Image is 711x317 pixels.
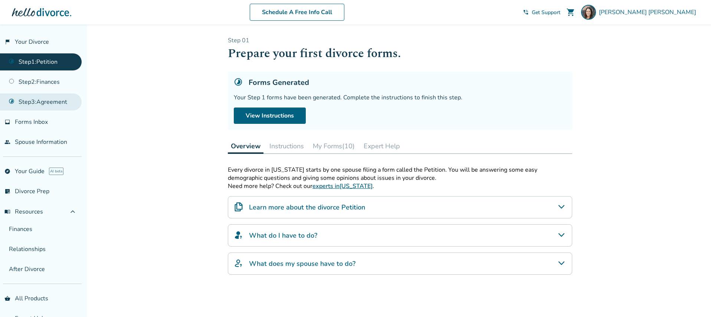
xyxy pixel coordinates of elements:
[4,39,10,45] span: flag_2
[228,224,572,247] div: What do I have to do?
[4,168,10,174] span: explore
[4,209,10,215] span: menu_book
[4,139,10,145] span: people
[15,118,48,126] span: Forms Inbox
[599,8,699,16] span: [PERSON_NAME] [PERSON_NAME]
[4,208,43,216] span: Resources
[234,231,243,240] img: What do I have to do?
[228,252,572,275] div: What does my spouse have to do?
[249,202,365,212] h4: Learn more about the divorce Petition
[228,36,572,44] p: Step 0 1
[228,166,572,182] p: Every divorce in [US_STATE] starts by one spouse filing a form called the Petition. You will be a...
[234,202,243,211] img: Learn more about the divorce Petition
[228,44,572,63] h1: Prepare your first divorce forms.
[523,9,560,16] a: phone_in_talkGet Support
[532,9,560,16] span: Get Support
[674,281,711,317] iframe: Chat Widget
[4,119,10,125] span: inbox
[68,207,77,216] span: expand_less
[266,139,307,153] button: Instructions
[249,231,317,240] h4: What do I have to do?
[228,196,572,218] div: Learn more about the divorce Petition
[361,139,403,153] button: Expert Help
[4,295,10,301] span: shopping_basket
[4,188,10,194] span: list_alt_check
[249,77,309,87] h5: Forms Generated
[234,259,243,268] img: What does my spouse have to do?
[234,93,566,102] div: Your Step 1 forms have been generated. Complete the instructions to finish this step.
[249,259,355,268] h4: What does my spouse have to do?
[312,182,373,190] a: experts in[US_STATE]
[250,4,344,21] a: Schedule A Free Info Call
[566,8,575,17] span: shopping_cart
[310,139,358,153] button: My Forms(10)
[49,168,63,175] span: AI beta
[228,182,572,190] p: Need more help? Check out our .
[581,5,596,20] img: Molly Tafoya
[523,9,529,15] span: phone_in_talk
[234,108,306,124] a: View Instructions
[228,139,263,154] button: Overview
